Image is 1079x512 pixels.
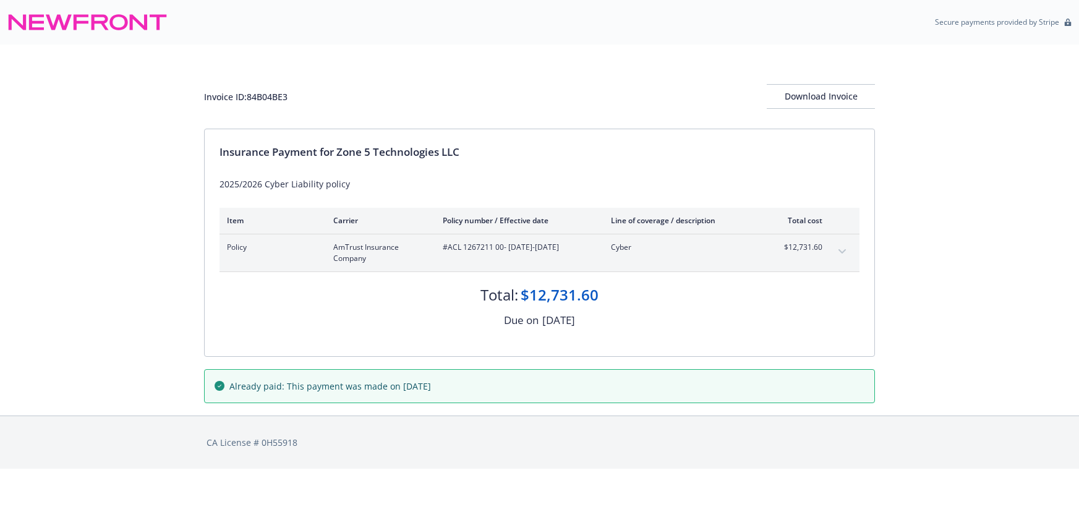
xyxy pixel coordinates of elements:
[611,242,756,253] span: Cyber
[767,85,875,108] div: Download Invoice
[611,215,756,226] div: Line of coverage / description
[220,144,859,160] div: Insurance Payment for Zone 5 Technologies LLC
[767,84,875,109] button: Download Invoice
[504,312,539,328] div: Due on
[227,242,313,253] span: Policy
[227,215,313,226] div: Item
[443,215,591,226] div: Policy number / Effective date
[443,242,591,253] span: #ACL 1267211 00 - [DATE]-[DATE]
[832,242,852,262] button: expand content
[521,284,599,305] div: $12,731.60
[333,242,423,264] span: AmTrust Insurance Company
[935,17,1059,27] p: Secure payments provided by Stripe
[220,234,859,271] div: PolicyAmTrust Insurance Company#ACL 1267211 00- [DATE]-[DATE]Cyber$12,731.60expand content
[220,177,859,190] div: 2025/2026 Cyber Liability policy
[229,380,431,393] span: Already paid: This payment was made on [DATE]
[776,242,822,253] span: $12,731.60
[480,284,518,305] div: Total:
[776,215,822,226] div: Total cost
[333,215,423,226] div: Carrier
[204,90,288,103] div: Invoice ID: 84B04BE3
[207,436,872,449] div: CA License # 0H55918
[542,312,575,328] div: [DATE]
